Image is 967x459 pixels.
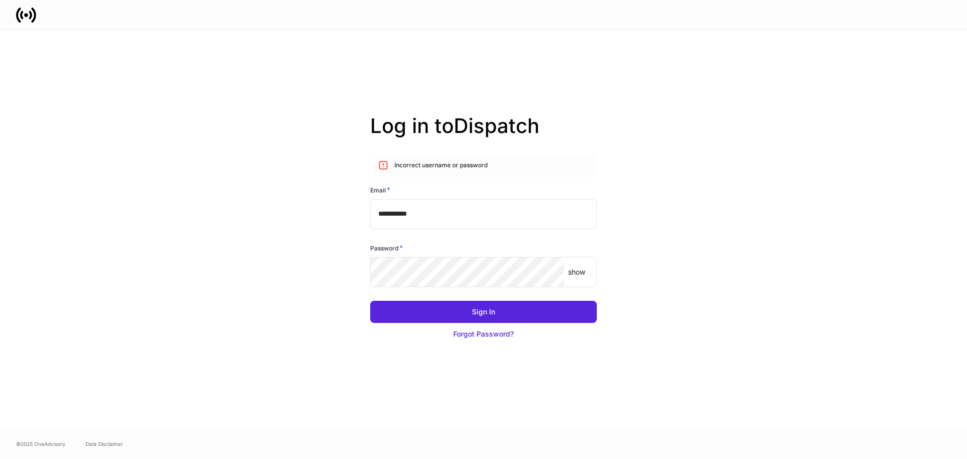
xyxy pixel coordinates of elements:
[370,323,597,345] button: Forgot Password?
[86,440,123,448] a: Data Disclaimer
[16,440,65,448] span: © 2025 OneAdvisory
[370,243,403,253] h6: Password
[453,329,514,339] div: Forgot Password?
[472,307,495,317] div: Sign In
[370,301,597,323] button: Sign In
[370,114,597,154] h2: Log in to Dispatch
[568,267,585,277] p: show
[370,185,390,195] h6: Email
[394,157,488,174] div: Incorrect username or password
